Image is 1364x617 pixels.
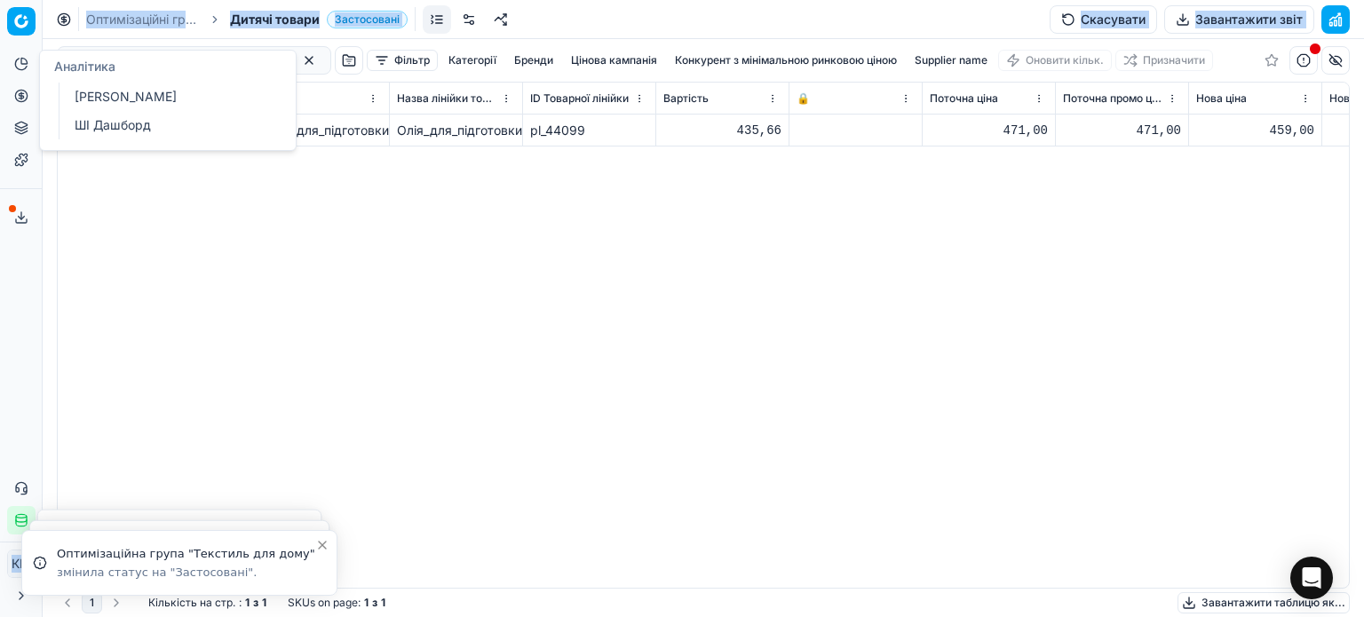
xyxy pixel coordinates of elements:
[397,122,515,139] div: Олія_для_підготовки_до_пологів_Weleda,_50_мл_(00951000)
[262,596,266,610] strong: 1
[288,596,361,610] span: SKUs on page :
[1164,5,1314,34] button: Завантажити звіт
[397,91,497,106] span: Назва лінійки товарів
[930,122,1048,139] div: 471,00
[1063,91,1163,106] span: Поточна промо ціна
[253,596,258,610] strong: з
[1050,5,1157,34] button: Скасувати
[797,91,810,106] span: 🔒
[564,50,664,71] button: Цінова кампанія
[57,565,315,581] div: змінила статус на "Застосовані".
[86,11,408,28] nav: breadcrumb
[312,534,333,556] button: Close toast
[57,545,315,563] div: Оптимізаційна група "Текстиль для дому"
[1290,557,1333,599] div: Open Intercom Messenger
[106,592,127,613] button: Go to next page
[230,11,320,28] span: Дитячі товари
[1063,122,1181,139] div: 471,00
[327,11,408,28] span: Застосовані
[668,50,904,71] button: Конкурент з мінімальною ринковою ціною
[1196,122,1314,139] div: 459,00
[530,122,648,139] div: pl_44099
[1115,50,1213,71] button: Призначити
[381,596,385,610] strong: 1
[998,50,1112,71] button: Оновити кільк.
[230,11,408,28] span: Дитячі товариЗастосовані
[7,550,36,578] button: КM
[54,59,115,74] span: Аналітика
[67,113,274,138] a: ШІ Дашборд
[507,50,560,71] button: Бренди
[86,11,200,28] a: Оптимізаційні групи
[1178,592,1350,613] button: Завантажити таблицю як...
[57,592,78,613] button: Go to previous page
[367,50,438,71] button: Фільтр
[372,596,377,610] strong: з
[908,50,995,71] button: Supplier name
[1196,91,1247,106] span: Нова ціна
[930,91,998,106] span: Поточна ціна
[67,84,274,109] a: [PERSON_NAME]
[364,596,369,610] strong: 1
[663,122,781,139] div: 435,66
[8,550,35,577] span: КM
[148,596,235,610] span: Кількість на стр.
[530,91,629,106] span: ID Товарної лінійки
[82,592,102,613] button: 1
[441,50,504,71] button: Категорії
[148,596,266,610] div: :
[663,91,709,106] span: Вартість
[245,596,250,610] strong: 1
[57,592,127,613] nav: pagination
